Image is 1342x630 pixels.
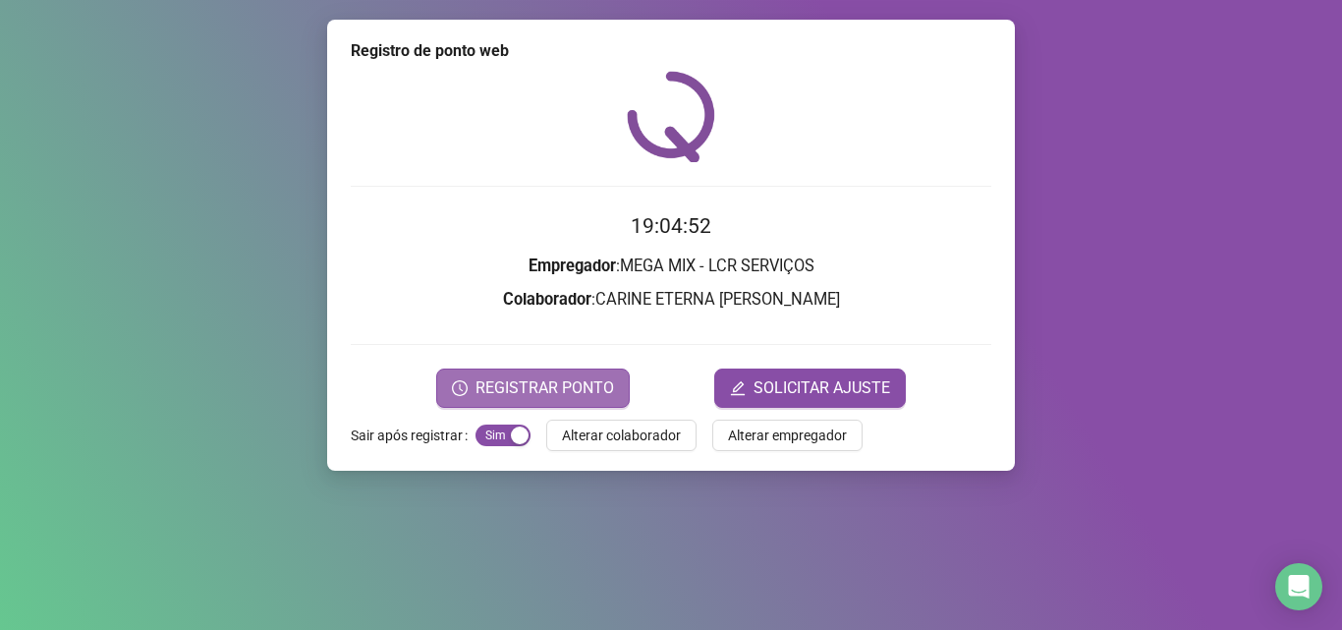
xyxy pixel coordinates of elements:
[452,380,468,396] span: clock-circle
[754,376,890,400] span: SOLICITAR AJUSTE
[436,369,630,408] button: REGISTRAR PONTO
[475,376,614,400] span: REGISTRAR PONTO
[351,287,991,313] h3: : CARINE ETERNA [PERSON_NAME]
[562,425,681,446] span: Alterar colaborador
[730,380,746,396] span: edit
[351,254,991,279] h3: : MEGA MIX - LCR SERVIÇOS
[503,290,591,309] strong: Colaborador
[714,369,906,408] button: editSOLICITAR AJUSTE
[1275,563,1322,610] div: Open Intercom Messenger
[627,71,715,162] img: QRPoint
[546,420,697,451] button: Alterar colaborador
[728,425,847,446] span: Alterar empregador
[351,39,991,63] div: Registro de ponto web
[631,214,711,238] time: 19:04:52
[712,420,863,451] button: Alterar empregador
[529,257,616,275] strong: Empregador
[351,420,475,451] label: Sair após registrar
